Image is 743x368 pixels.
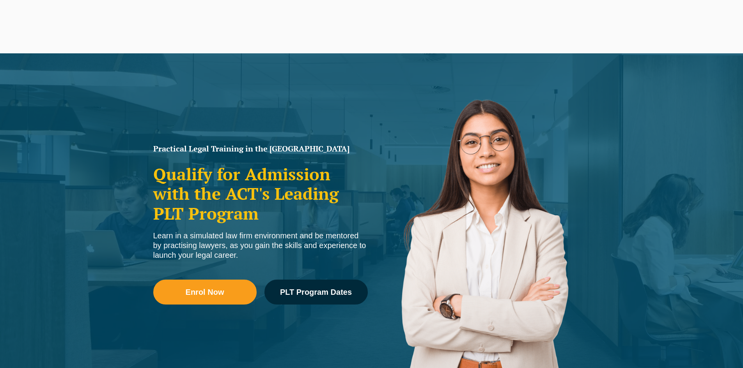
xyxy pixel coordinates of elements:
[153,280,257,305] a: Enrol Now
[264,280,368,305] a: PLT Program Dates
[153,164,368,223] h2: Qualify for Admission with the ACT's Leading PLT Program
[280,288,352,296] span: PLT Program Dates
[153,145,368,153] h1: Practical Legal Training in the [GEOGRAPHIC_DATA]
[153,231,368,260] div: Learn in a simulated law firm environment and be mentored by practising lawyers, as you gain the ...
[186,288,224,296] span: Enrol Now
